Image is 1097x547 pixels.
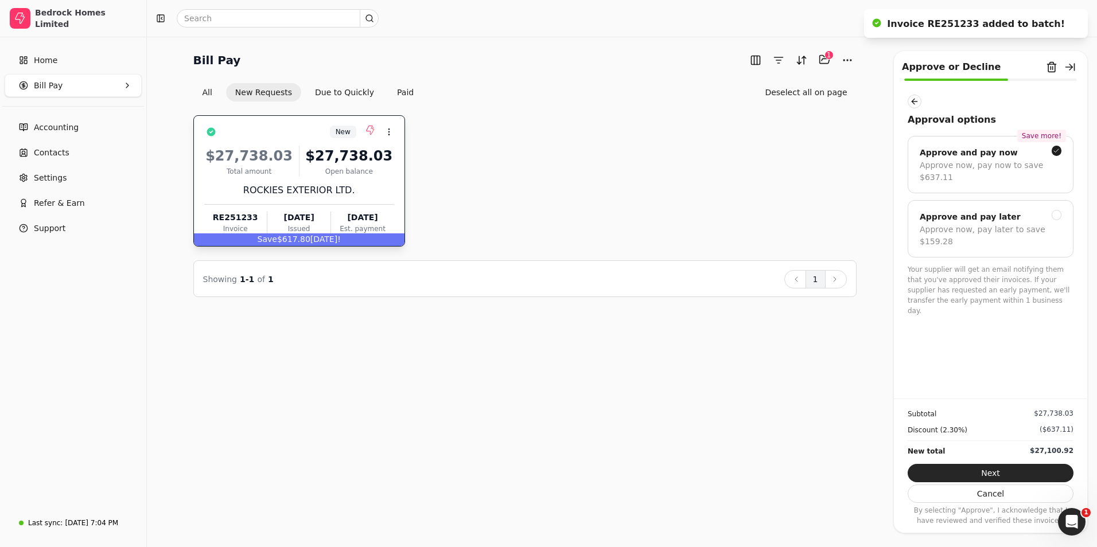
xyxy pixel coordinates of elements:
[920,224,1061,248] div: Approve now, pay later to save $159.28
[34,172,67,184] span: Settings
[204,183,394,197] div: ROCKIES EXTERIOR LTD.
[5,116,142,139] a: Accounting
[920,146,1018,159] div: Approve and pay now
[908,424,967,436] div: Discount (2.30%)
[838,51,857,69] button: More
[908,408,936,420] div: Subtotal
[304,146,394,166] div: $27,738.03
[34,80,63,92] span: Bill Pay
[792,51,811,69] button: Sort
[268,275,274,284] span: 1
[34,197,85,209] span: Refer & Earn
[28,518,63,528] div: Last sync:
[34,147,69,159] span: Contacts
[204,166,294,177] div: Total amount
[193,83,221,101] button: All
[336,127,351,137] span: New
[65,518,118,528] div: [DATE] 7:04 PM
[35,7,137,30] div: Bedrock Homes Limited
[5,192,142,214] button: Refer & Earn
[1030,446,1073,456] div: $27,100.92
[193,83,423,101] div: Invoice filter options
[34,122,79,134] span: Accounting
[920,210,1021,224] div: Approve and pay later
[203,275,237,284] span: Showing
[331,224,394,234] div: Est. payment
[306,83,383,101] button: Due to Quickly
[1058,508,1086,536] iframe: Intercom live chat
[194,233,404,246] div: $617.80
[257,275,265,284] span: of
[908,464,1073,482] button: Next
[824,50,834,60] div: 1
[5,74,142,97] button: Bill Pay
[267,224,330,234] div: Issued
[5,49,142,72] a: Home
[304,166,394,177] div: Open balance
[204,146,294,166] div: $27,738.03
[815,50,834,69] button: Batch (1)
[756,83,856,101] button: Deselect all on page
[226,83,301,101] button: New Requests
[204,224,267,234] div: Invoice
[5,513,142,533] a: Last sync:[DATE] 7:04 PM
[331,212,394,224] div: [DATE]
[806,270,826,288] button: 1
[908,485,1073,503] button: Cancel
[34,222,65,235] span: Support
[267,212,330,224] div: [DATE]
[1017,130,1066,142] div: Save more!
[908,113,1073,127] div: Approval options
[240,275,254,284] span: 1 - 1
[193,51,241,69] h2: Bill Pay
[1040,424,1073,435] div: ($637.11)
[1082,508,1091,517] span: 1
[908,264,1073,316] p: Your supplier will get an email notifying them that you've approved their invoices. If your suppl...
[5,217,142,240] button: Support
[5,166,142,189] a: Settings
[887,17,1065,31] div: Invoice RE251233 added to batch!
[5,141,142,164] a: Contacts
[1034,408,1073,419] div: $27,738.03
[258,235,277,244] span: Save
[908,505,1073,526] p: By selecting "Approve", I acknowledge that I have reviewed and verified these invoices.
[204,212,267,224] div: RE251233
[388,83,423,101] button: Paid
[908,446,945,457] div: New total
[310,235,341,244] span: [DATE]!
[34,54,57,67] span: Home
[920,159,1061,183] div: Approve now, pay now to save $637.11
[902,60,1001,74] div: Approve or Decline
[177,9,379,28] input: Search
